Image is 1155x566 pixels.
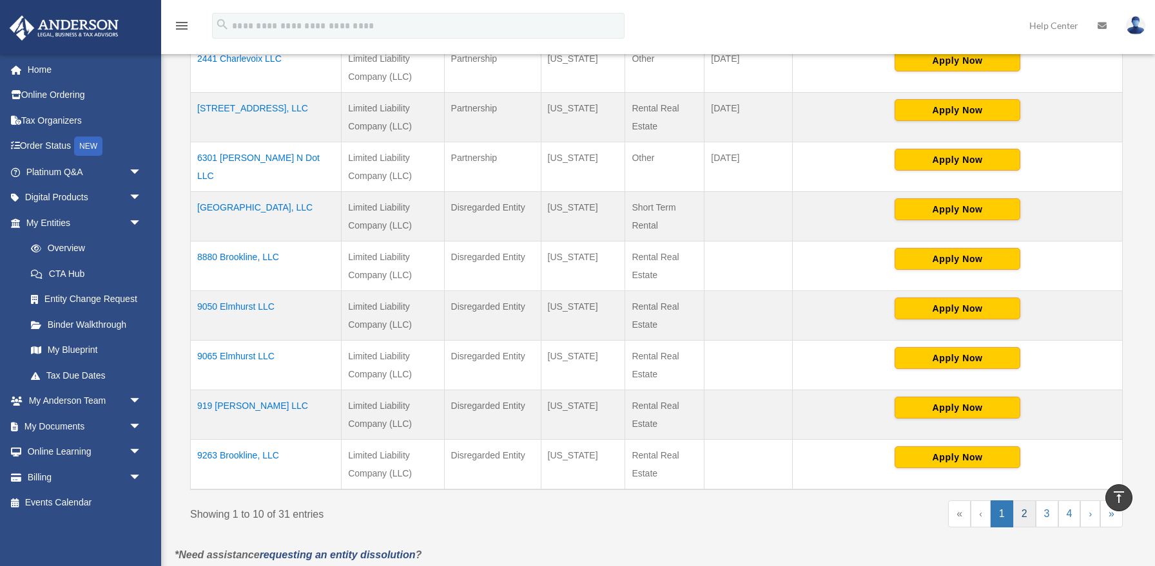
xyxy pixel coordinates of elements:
a: Overview [18,236,148,261]
a: 1 [991,500,1013,527]
td: 6301 [PERSON_NAME] N Dot LLC [191,142,342,191]
a: Online Ordering [9,82,161,108]
td: [DATE] [704,42,793,92]
td: Short Term Rental [625,191,704,241]
span: arrow_drop_down [129,464,155,491]
a: Home [9,57,161,82]
a: Order StatusNEW [9,133,161,160]
td: [US_STATE] [541,290,625,340]
td: [US_STATE] [541,340,625,390]
td: Other [625,142,704,191]
button: Apply Now [895,397,1020,419]
td: [US_STATE] [541,142,625,191]
td: 9050 Elmhurst LLC [191,290,342,340]
a: Previous [971,500,991,527]
td: Limited Liability Company (LLC) [342,340,444,390]
button: Apply Now [895,248,1020,270]
td: 919 [PERSON_NAME] LLC [191,390,342,439]
a: menu [174,23,189,33]
td: Limited Liability Company (LLC) [342,290,444,340]
td: [US_STATE] [541,42,625,92]
td: Disregarded Entity [444,390,541,439]
div: Showing 1 to 10 of 31 entries [190,500,647,524]
td: Disregarded Entity [444,241,541,290]
a: Events Calendar [9,490,161,516]
button: Apply Now [895,297,1020,319]
td: Limited Liability Company (LLC) [342,42,444,92]
td: Limited Liability Company (LLC) [342,439,444,489]
button: Apply Now [895,149,1020,171]
em: *Need assistance ? [175,549,422,560]
td: [GEOGRAPHIC_DATA], LLC [191,191,342,241]
a: My Entitiesarrow_drop_down [9,210,155,236]
td: Rental Real Estate [625,241,704,290]
a: vertical_align_top [1105,484,1132,511]
td: Other [625,42,704,92]
a: Billingarrow_drop_down [9,464,161,490]
td: Rental Real Estate [625,290,704,340]
span: arrow_drop_down [129,159,155,185]
a: 2 [1013,500,1036,527]
img: User Pic [1126,16,1145,35]
td: Disregarded Entity [444,290,541,340]
i: search [215,17,229,32]
td: [US_STATE] [541,390,625,439]
button: Apply Now [895,198,1020,220]
td: Limited Liability Company (LLC) [342,142,444,191]
img: Anderson Advisors Platinum Portal [6,15,122,41]
td: [US_STATE] [541,92,625,142]
td: Limited Liability Company (LLC) [342,92,444,142]
span: arrow_drop_down [129,210,155,236]
a: Entity Change Request [18,287,155,312]
span: arrow_drop_down [129,185,155,211]
i: vertical_align_top [1111,489,1127,505]
td: [US_STATE] [541,439,625,489]
a: Online Learningarrow_drop_down [9,439,161,465]
td: [DATE] [704,92,793,142]
a: Digital Productsarrow_drop_down [9,185,161,211]
td: [US_STATE] [541,191,625,241]
td: 8880 Brookline, LLC [191,241,342,290]
td: [STREET_ADDRESS], LLC [191,92,342,142]
td: 9263 Brookline, LLC [191,439,342,489]
span: arrow_drop_down [129,439,155,466]
td: Rental Real Estate [625,439,704,489]
td: Limited Liability Company (LLC) [342,191,444,241]
a: CTA Hub [18,261,155,287]
a: Tax Due Dates [18,363,155,388]
td: [DATE] [704,142,793,191]
a: Tax Organizers [9,108,161,133]
td: Disregarded Entity [444,340,541,390]
td: Limited Liability Company (LLC) [342,241,444,290]
a: My Documentsarrow_drop_down [9,413,161,439]
a: My Anderson Teamarrow_drop_down [9,388,161,414]
button: Apply Now [895,99,1020,121]
button: Apply Now [895,50,1020,71]
td: Rental Real Estate [625,92,704,142]
button: Apply Now [895,347,1020,369]
td: Rental Real Estate [625,340,704,390]
td: Rental Real Estate [625,390,704,439]
span: arrow_drop_down [129,413,155,440]
a: My Blueprint [18,337,155,363]
a: Platinum Q&Aarrow_drop_down [9,159,161,185]
a: First [948,500,971,527]
div: NEW [74,137,102,156]
a: requesting an entity dissolution [260,549,416,560]
button: Apply Now [895,446,1020,468]
td: 2441 Charlevoix LLC [191,42,342,92]
td: [US_STATE] [541,241,625,290]
td: Disregarded Entity [444,439,541,489]
td: 9065 Elmhurst LLC [191,340,342,390]
td: Partnership [444,142,541,191]
span: arrow_drop_down [129,388,155,415]
i: menu [174,18,189,33]
td: Disregarded Entity [444,191,541,241]
td: Partnership [444,42,541,92]
td: Limited Liability Company (LLC) [342,390,444,439]
a: Binder Walkthrough [18,312,155,337]
td: Partnership [444,92,541,142]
